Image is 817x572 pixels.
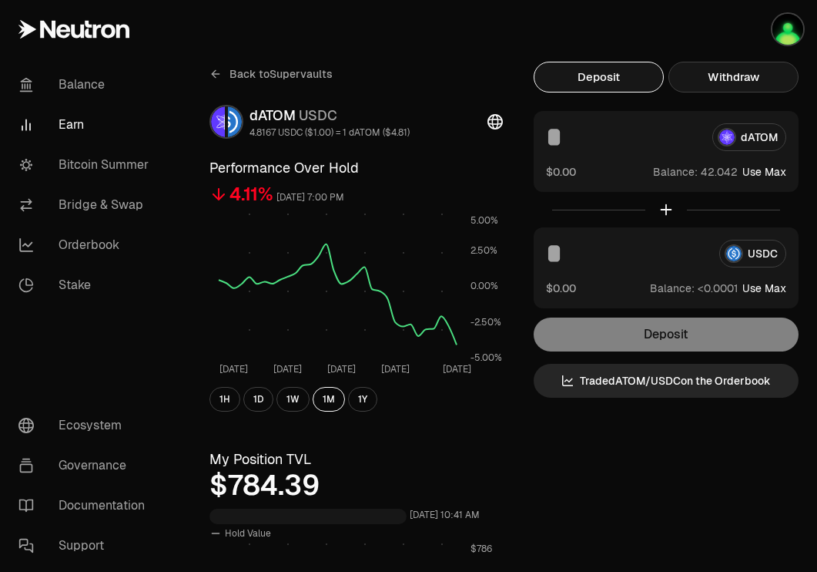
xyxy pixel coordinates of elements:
button: 1D [243,387,273,412]
button: $0.00 [546,280,576,296]
a: Back toSupervaults [209,62,333,86]
button: 1W [276,387,310,412]
tspan: 2.50% [470,244,497,257]
a: Support [6,526,166,566]
a: Balance [6,65,166,105]
tspan: [DATE] [219,363,248,375]
div: [DATE] 7:00 PM [276,189,344,207]
img: dATOM Logo [211,106,225,137]
a: Bridge & Swap [6,185,166,225]
button: 1Y [348,387,377,412]
div: [DATE] 10:41 AM [410,506,480,524]
button: 1M [313,387,345,412]
a: TradedATOM/USDCon the Orderbook [534,364,799,398]
h3: My Position TVL [209,449,503,470]
tspan: [DATE] [381,363,410,375]
tspan: [DATE] [443,363,471,375]
h3: Performance Over Hold [209,157,503,179]
img: USDC Logo [228,106,242,137]
tspan: 5.00% [470,214,498,227]
a: Earn [6,105,166,145]
tspan: 0.00% [470,280,498,292]
a: Orderbook [6,225,166,265]
span: Back to Supervaults [229,66,333,82]
button: $0.00 [546,163,576,180]
div: 4.11% [229,182,273,207]
button: Use Max [742,164,786,180]
div: $784.39 [209,470,503,501]
img: Atom Staking [772,14,803,45]
button: Deposit [534,62,664,93]
a: Stake [6,265,166,305]
span: Balance: [653,164,698,180]
button: Use Max [742,281,786,296]
span: USDC [299,106,337,124]
button: Withdraw [668,62,799,93]
a: Governance [6,446,166,486]
tspan: -5.00% [470,352,502,364]
div: 4.8167 USDC ($1.00) = 1 dATOM ($4.81) [249,126,410,139]
tspan: -2.50% [470,316,501,328]
div: dATOM [249,105,410,126]
a: Bitcoin Summer [6,145,166,185]
button: 1H [209,387,240,412]
span: Hold Value [225,527,271,540]
a: Ecosystem [6,405,166,446]
tspan: $786 [470,543,492,555]
tspan: [DATE] [273,363,302,375]
span: Balance: [650,281,695,296]
a: Documentation [6,486,166,526]
tspan: [DATE] [327,363,356,375]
